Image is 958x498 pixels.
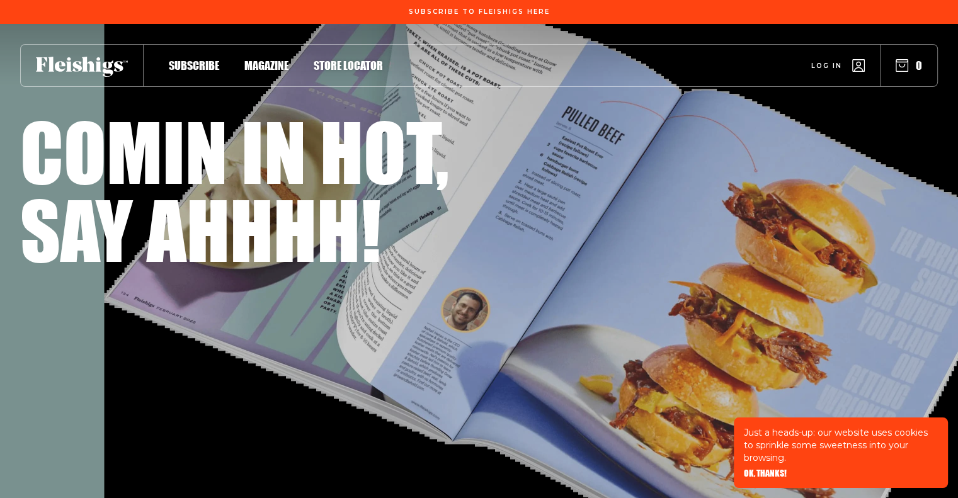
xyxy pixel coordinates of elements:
[244,57,288,74] a: Magazine
[20,190,381,268] h1: Say ahhhh!
[314,57,383,74] a: Store locator
[244,59,288,72] span: Magazine
[744,469,787,478] button: OK, THANKS!
[20,112,449,190] h1: Comin in hot,
[744,426,938,464] p: Just a heads-up: our website uses cookies to sprinkle some sweetness into your browsing.
[896,59,922,72] button: 0
[169,59,219,72] span: Subscribe
[409,8,550,16] span: Subscribe To Fleishigs Here
[169,57,219,74] a: Subscribe
[314,59,383,72] span: Store locator
[406,8,552,14] a: Subscribe To Fleishigs Here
